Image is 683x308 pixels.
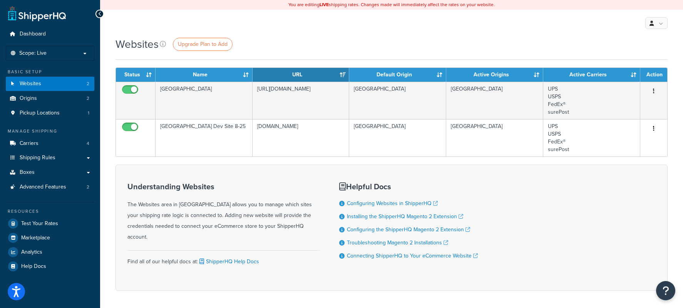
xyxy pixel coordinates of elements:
th: Action [640,68,667,82]
div: Basic Setup [6,69,94,75]
a: Test Your Rates [6,217,94,231]
a: Help Docs [6,259,94,273]
h3: Helpful Docs [339,182,478,191]
a: Configuring the ShipperHQ Magento 2 Extension [347,226,470,234]
a: Upgrade Plan to Add [173,38,233,51]
a: ShipperHQ Home [8,6,66,21]
h3: Understanding Websites [127,182,320,191]
div: The Websites area in [GEOGRAPHIC_DATA] allows you to manage which sites your shipping rate logic ... [127,182,320,242]
th: Default Origin: activate to sort column ascending [349,68,446,82]
td: [DOMAIN_NAME] [253,119,350,157]
div: Resources [6,208,94,215]
span: Advanced Features [20,184,66,190]
span: Boxes [20,169,35,176]
a: Carriers 4 [6,136,94,151]
td: UPS USPS FedEx® surePost [543,82,640,119]
span: Help Docs [21,263,46,270]
a: Connecting ShipperHQ to Your eCommerce Website [347,252,478,260]
h1: Websites [116,37,159,52]
span: Websites [20,81,41,87]
td: [GEOGRAPHIC_DATA] [349,82,446,119]
a: Configuring Websites in ShipperHQ [347,199,438,207]
span: 2 [87,81,89,87]
a: Websites 2 [6,77,94,91]
span: Upgrade Plan to Add [178,40,228,48]
span: 2 [87,95,89,102]
div: Manage Shipping [6,128,94,135]
li: Origins [6,91,94,106]
a: Origins 2 [6,91,94,106]
td: [GEOGRAPHIC_DATA] [349,119,446,157]
th: Status: activate to sort column ascending [116,68,156,82]
th: Active Origins: activate to sort column ascending [446,68,543,82]
td: [GEOGRAPHIC_DATA] [446,82,543,119]
span: Dashboard [20,31,46,37]
td: [GEOGRAPHIC_DATA] Dev Site 8-25 [156,119,253,157]
span: Analytics [21,249,42,256]
div: Find all of our helpful docs at: [127,250,320,267]
th: URL: activate to sort column ascending [253,68,350,82]
td: [URL][DOMAIN_NAME] [253,82,350,119]
th: Active Carriers: activate to sort column ascending [543,68,640,82]
button: Open Resource Center [656,281,675,300]
a: Marketplace [6,231,94,245]
li: Websites [6,77,94,91]
li: Advanced Features [6,180,94,194]
a: Shipping Rules [6,151,94,165]
span: Carriers [20,140,39,147]
a: Dashboard [6,27,94,41]
span: Pickup Locations [20,110,60,116]
td: [GEOGRAPHIC_DATA] [446,119,543,157]
a: Installing the ShipperHQ Magento 2 Extension [347,212,463,220]
td: [GEOGRAPHIC_DATA] [156,82,253,119]
li: Pickup Locations [6,106,94,120]
span: Test Your Rates [21,220,58,227]
span: Marketplace [21,235,50,241]
th: Name: activate to sort column ascending [156,68,253,82]
a: Pickup Locations 1 [6,106,94,120]
a: Boxes [6,165,94,180]
a: Troubleshooting Magento 2 Installations [347,239,448,247]
td: UPS USPS FedEx® surePost [543,119,640,157]
li: Carriers [6,136,94,151]
span: 2 [87,184,89,190]
span: Origins [20,95,37,102]
span: 1 [88,110,89,116]
span: Shipping Rules [20,155,55,161]
a: ShipperHQ Help Docs [198,258,259,266]
a: Analytics [6,245,94,259]
b: LIVE [320,1,329,8]
span: Scope: Live [19,50,47,57]
span: 4 [87,140,89,147]
a: Advanced Features 2 [6,180,94,194]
